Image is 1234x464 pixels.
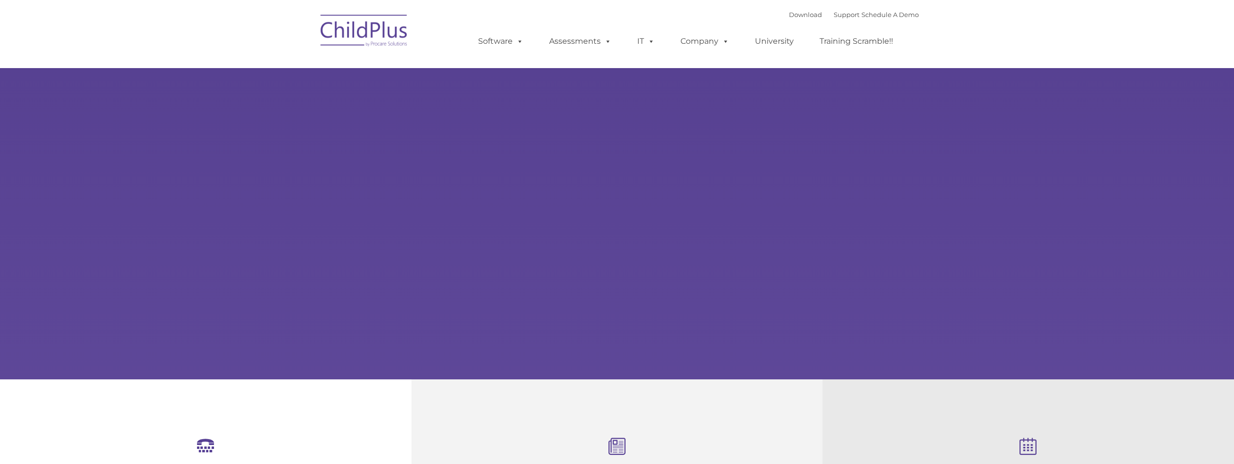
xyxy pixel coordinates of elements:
a: IT [627,32,664,51]
a: Schedule A Demo [861,11,919,18]
a: Assessments [539,32,621,51]
font: | [789,11,919,18]
a: Download [789,11,822,18]
a: Software [468,32,533,51]
img: ChildPlus by Procare Solutions [316,8,413,56]
a: Company [671,32,739,51]
a: Support [834,11,859,18]
a: University [745,32,804,51]
a: Training Scramble!! [810,32,903,51]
